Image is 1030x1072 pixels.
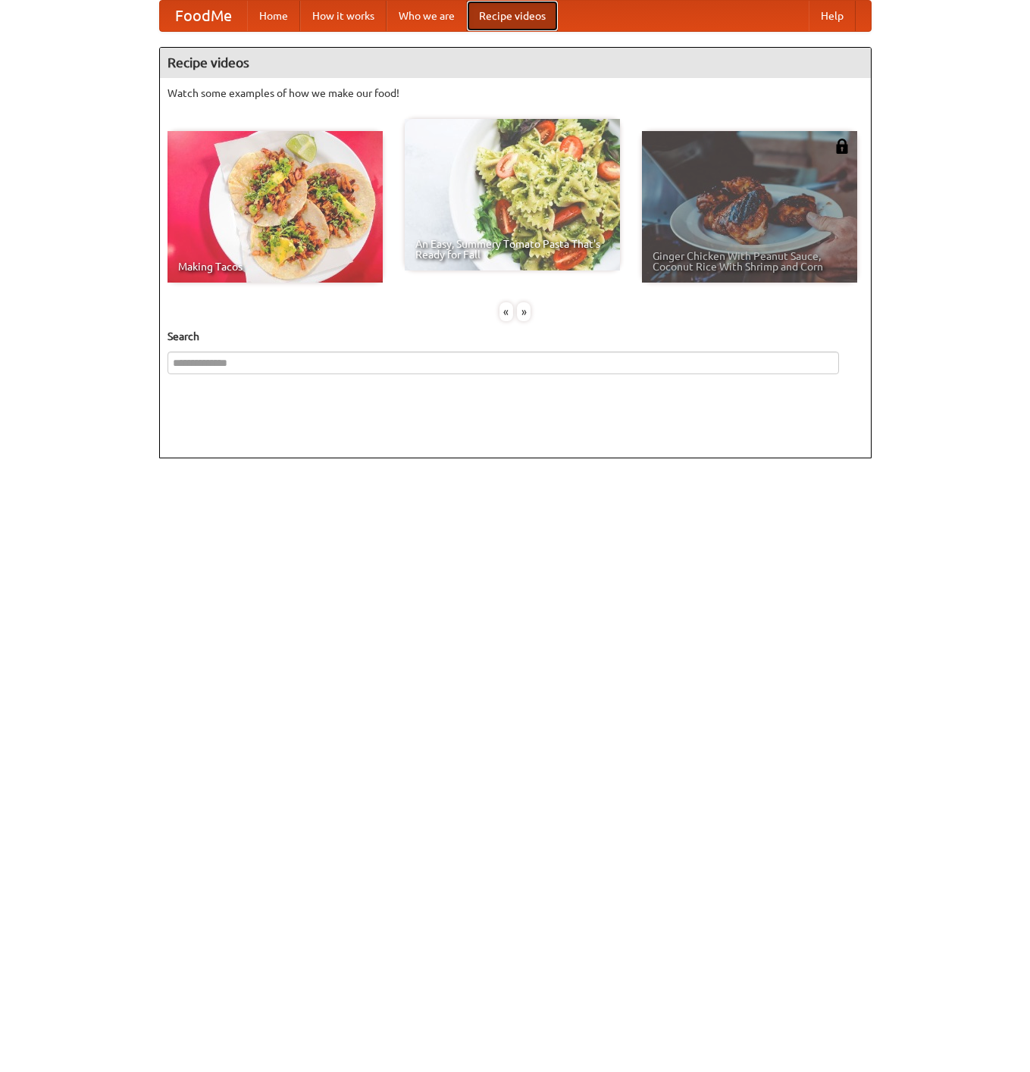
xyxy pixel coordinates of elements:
a: Recipe videos [467,1,558,31]
span: An Easy, Summery Tomato Pasta That's Ready for Fall [415,239,609,260]
span: Making Tacos [178,261,372,272]
a: Who we are [387,1,467,31]
a: An Easy, Summery Tomato Pasta That's Ready for Fall [405,119,620,270]
a: Making Tacos [167,131,383,283]
a: FoodMe [160,1,247,31]
h5: Search [167,329,863,344]
h4: Recipe videos [160,48,871,78]
div: » [517,302,531,321]
div: « [499,302,513,321]
a: How it works [300,1,387,31]
a: Help [809,1,856,31]
img: 483408.png [834,139,850,154]
a: Home [247,1,300,31]
p: Watch some examples of how we make our food! [167,86,863,101]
